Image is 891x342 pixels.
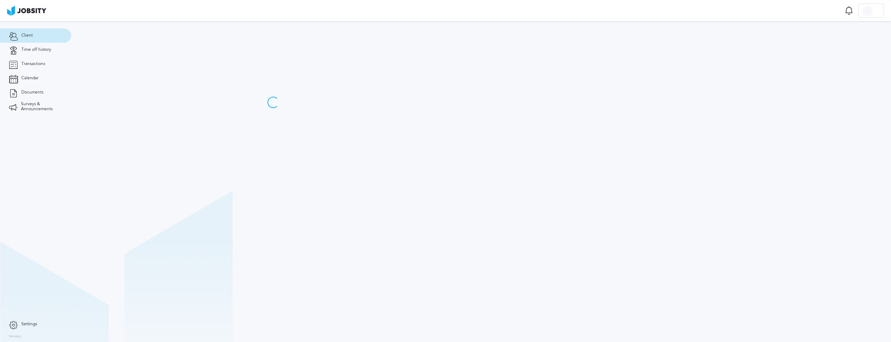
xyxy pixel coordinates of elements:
span: Calendar [21,76,38,81]
span: Documents [21,90,43,95]
span: Time off history [21,47,51,52]
label: Version: [9,335,22,339]
span: Transactions [21,62,45,66]
span: Settings [21,322,37,327]
img: ab4bad089aa723f57921c736e9817d99.png [7,6,46,16]
span: Surveys & Announcements [21,102,62,112]
span: Client [21,33,33,38]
